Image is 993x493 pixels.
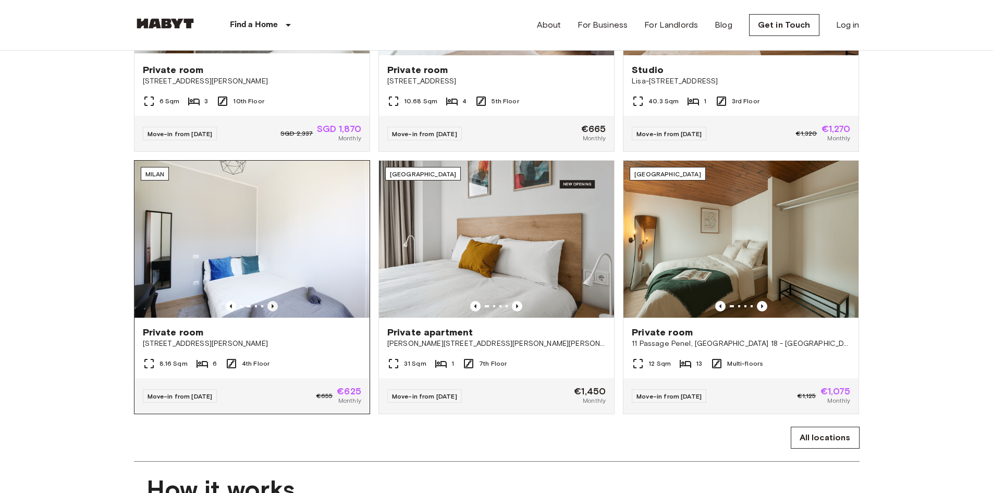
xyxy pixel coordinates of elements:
[267,301,278,311] button: Previous image
[387,326,473,339] span: Private apartment
[462,97,467,106] span: 4
[404,97,437,106] span: 10.68 Sqm
[583,396,606,405] span: Monthly
[145,170,165,178] span: Milan
[451,359,454,368] span: 1
[715,301,726,311] button: Previous image
[143,64,204,76] span: Private room
[632,326,693,339] span: Private room
[749,14,819,36] a: Get in Touch
[213,359,217,368] span: 6
[727,359,763,368] span: Multi-floors
[226,301,236,311] button: Previous image
[143,76,361,87] span: [STREET_ADDRESS][PERSON_NAME]
[338,396,361,405] span: Monthly
[636,392,702,400] span: Move-in from [DATE]
[583,134,606,143] span: Monthly
[704,97,706,106] span: 1
[512,301,522,311] button: Previous image
[492,97,519,106] span: 5th Floor
[230,19,278,31] p: Find a Home
[160,97,180,106] span: 6 Sqm
[644,19,698,31] a: For Landlords
[204,97,208,106] span: 3
[143,339,361,349] span: [STREET_ADDRESS][PERSON_NAME]
[160,359,188,368] span: 8.16 Sqm
[379,161,614,318] img: Marketing picture of unit ES-15-102-734-001
[280,129,313,138] span: SGD 2,337
[798,391,816,401] span: €1,125
[378,160,615,414] a: Marketing picture of unit ES-15-102-734-001Previous imagePrevious image[GEOGRAPHIC_DATA]Private a...
[648,97,679,106] span: 40.3 Sqm
[827,134,850,143] span: Monthly
[387,339,606,349] span: [PERSON_NAME][STREET_ADDRESS][PERSON_NAME][PERSON_NAME]
[134,160,370,414] a: Marketing picture of unit IT-14-111-001-006Marketing picture of unit IT-14-111-001-006Previous im...
[732,97,759,106] span: 3rd Floor
[242,359,269,368] span: 4th Floor
[537,19,561,31] a: About
[632,64,664,76] span: Studio
[316,391,333,401] span: €655
[636,130,702,138] span: Move-in from [DATE]
[148,130,213,138] span: Move-in from [DATE]
[581,124,606,134] span: €665
[648,359,671,368] span: 12 Sqm
[404,359,426,368] span: 31 Sqm
[836,19,860,31] a: Log in
[578,19,628,31] a: For Business
[479,359,507,368] span: 7th Floor
[392,130,457,138] span: Move-in from [DATE]
[757,301,767,311] button: Previous image
[632,339,850,349] span: 11 Passage Penel, [GEOGRAPHIC_DATA] 18 - [GEOGRAPHIC_DATA]
[820,387,851,396] span: €1,075
[143,326,204,339] span: Private room
[632,76,850,87] span: Lisa-[STREET_ADDRESS]
[134,18,197,29] img: Habyt
[338,134,361,143] span: Monthly
[390,170,457,178] span: [GEOGRAPHIC_DATA]
[387,64,448,76] span: Private room
[715,19,732,31] a: Blog
[574,387,606,396] span: €1,450
[317,124,361,134] span: SGD 1,870
[796,129,817,138] span: €1,320
[134,161,370,318] img: Marketing picture of unit IT-14-111-001-006
[392,392,457,400] span: Move-in from [DATE]
[470,301,481,311] button: Previous image
[791,427,860,449] a: All locations
[634,170,701,178] span: [GEOGRAPHIC_DATA]
[148,392,213,400] span: Move-in from [DATE]
[822,124,851,134] span: €1,270
[337,387,361,396] span: €625
[233,97,264,106] span: 10th Floor
[387,76,606,87] span: [STREET_ADDRESS]
[623,161,859,318] img: Marketing picture of unit FR-18-011-001-012
[623,160,859,414] a: Marketing picture of unit FR-18-011-001-012Previous imagePrevious image[GEOGRAPHIC_DATA]Private r...
[696,359,702,368] span: 13
[827,396,850,405] span: Monthly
